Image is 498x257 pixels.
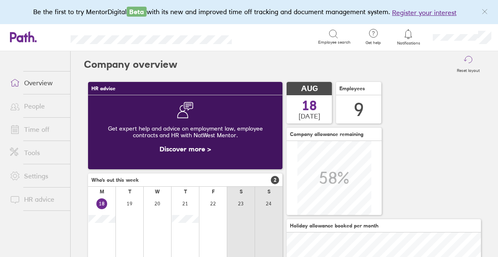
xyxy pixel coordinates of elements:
[339,86,365,91] span: Employees
[91,177,139,183] span: Who's out this week
[395,41,422,46] span: Notifications
[155,189,160,195] div: W
[290,223,378,229] span: Holiday allowance booked per month
[212,189,215,195] div: F
[91,86,115,91] span: HR advice
[84,51,177,78] h2: Company overview
[3,121,70,138] a: Time off
[127,7,147,17] span: Beta
[159,145,211,153] a: Discover more >
[3,74,70,91] a: Overview
[271,176,279,184] span: 2
[360,40,387,45] span: Get help
[290,131,363,137] span: Company allowance remaining
[299,112,320,120] span: [DATE]
[184,189,187,195] div: T
[318,40,351,45] span: Employee search
[452,51,485,78] button: Reset layout
[254,33,275,40] div: Search
[240,189,243,195] div: S
[100,189,104,195] div: M
[128,189,131,195] div: T
[395,28,422,46] a: Notifications
[33,7,465,17] div: Be the first to try MentorDigital with its new and improved time off tracking and document manage...
[452,66,485,73] label: Reset layout
[3,191,70,208] a: HR advice
[302,99,317,112] span: 18
[95,119,276,145] div: Get expert help and advice on employment law, employee contracts and HR with NatWest Mentor.
[392,7,456,17] button: Register your interest
[3,144,70,161] a: Tools
[3,168,70,184] a: Settings
[301,84,318,93] span: AUG
[354,99,364,120] div: 9
[267,189,270,195] div: S
[3,98,70,114] a: People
